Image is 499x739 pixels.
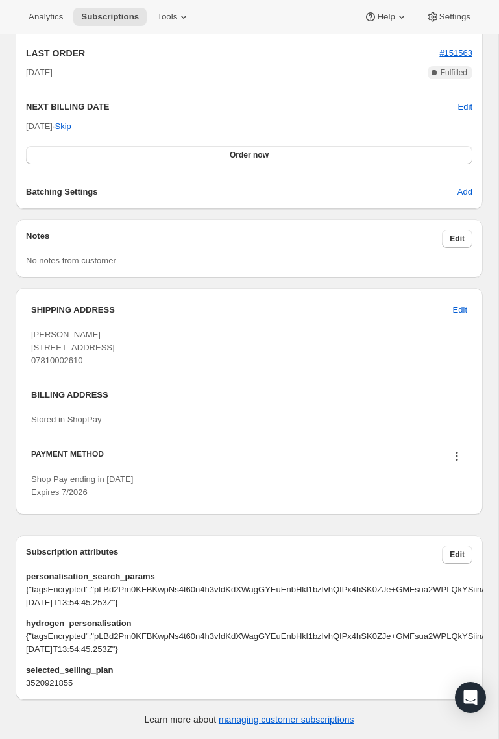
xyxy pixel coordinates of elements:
button: Tools [149,8,198,26]
h2: NEXT BILLING DATE [26,101,458,114]
button: Subscriptions [73,8,147,26]
span: Stored in ShopPay [31,415,101,424]
span: Edit [453,304,467,317]
button: Settings [419,8,478,26]
span: selected_selling_plan [26,664,472,677]
span: Help [377,12,395,22]
button: Edit [442,230,472,248]
h3: PAYMENT METHOD [31,449,104,466]
a: managing customer subscriptions [219,714,354,725]
h3: Notes [26,230,442,248]
span: {"tagsEncrypted":"pLBd2Pm0KFBKwpNs4t60n4h3vIdKdXWagGYEuEnbHkl1bzIvhQIPx4hSK0ZJe+GMFsua2WPLQkYSiin... [26,630,472,656]
button: Skip [47,116,79,137]
span: Shop Pay ending in [DATE] Expires 7/2026 [31,474,133,497]
button: Analytics [21,8,71,26]
button: #151563 [439,47,472,60]
span: personalisation_search_params [26,570,472,583]
span: [DATE] · [26,121,71,131]
button: Edit [442,546,472,564]
button: Edit [458,101,472,114]
button: Add [450,182,480,202]
span: [DATE] [26,66,53,79]
button: Edit [445,300,475,321]
span: Edit [450,234,465,244]
span: Settings [439,12,470,22]
h2: LAST ORDER [26,47,439,60]
span: 3520921855 [26,677,472,690]
span: No notes from customer [26,256,116,265]
span: Add [457,186,472,199]
button: Order now [26,146,472,164]
span: {"tagsEncrypted":"pLBd2Pm0KFBKwpNs4t60n4h3vIdKdXWagGYEuEnbHkl1bzIvhQIPx4hSK0ZJe+GMFsua2WPLQkYSiin... [26,583,472,609]
h3: Subscription attributes [26,546,442,564]
a: #151563 [439,48,472,58]
h3: BILLING ADDRESS [31,389,467,402]
div: Open Intercom Messenger [455,682,486,713]
span: Edit [450,550,465,560]
span: Fulfilled [441,67,467,78]
span: Skip [55,120,71,133]
span: Order now [230,150,269,160]
span: [PERSON_NAME] [STREET_ADDRESS] 07810002610 [31,330,115,365]
p: Learn more about [145,713,354,726]
h6: Batching Settings [26,186,457,199]
span: Tools [157,12,177,22]
span: Subscriptions [81,12,139,22]
button: Help [356,8,415,26]
span: hydrogen_personalisation [26,617,472,630]
span: Analytics [29,12,63,22]
h3: SHIPPING ADDRESS [31,304,453,317]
